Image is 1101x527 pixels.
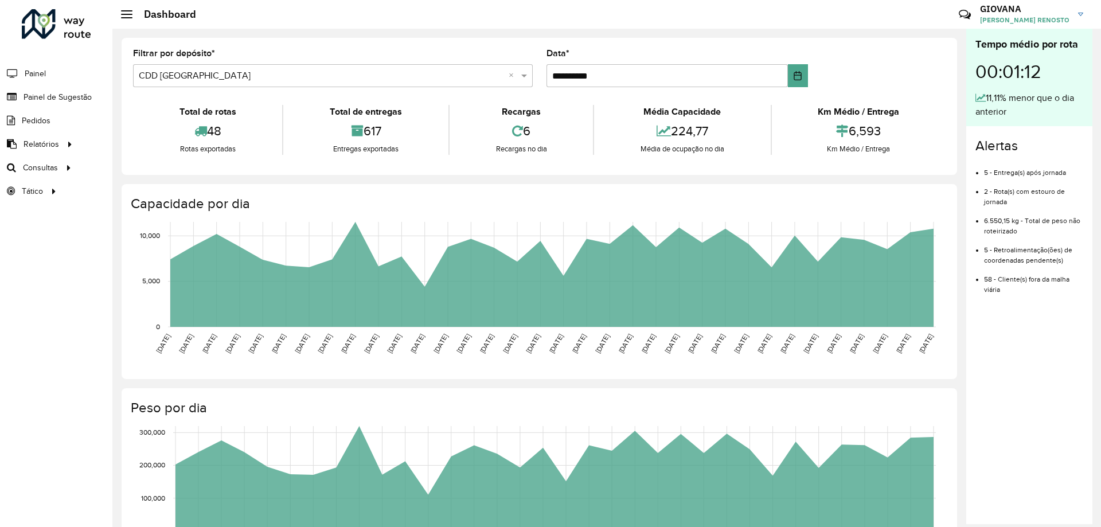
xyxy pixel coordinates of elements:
[224,333,241,354] text: [DATE]
[984,207,1083,236] li: 6.550,15 kg - Total de peso não roteirizado
[548,333,564,354] text: [DATE]
[131,196,946,212] h4: Capacidade por dia
[23,162,58,174] span: Consultas
[136,119,279,143] div: 48
[362,333,379,354] text: [DATE]
[386,333,403,354] text: [DATE]
[756,333,772,354] text: [DATE]
[825,333,842,354] text: [DATE]
[775,119,943,143] div: 6,593
[975,37,1083,52] div: Tempo médio por rota
[432,333,448,354] text: [DATE]
[952,2,977,27] a: Contato Rápido
[546,46,569,60] label: Data
[452,143,590,155] div: Recargas no dia
[155,333,171,354] text: [DATE]
[984,178,1083,207] li: 2 - Rota(s) com estouro de jornada
[270,333,287,354] text: [DATE]
[286,105,445,119] div: Total de entregas
[980,3,1069,14] h3: GIOVANA
[984,236,1083,266] li: 5 - Retroalimentação(ões) de coordenadas pendente(s)
[980,15,1069,25] span: [PERSON_NAME] RENOSTO
[571,333,587,354] text: [DATE]
[455,333,472,354] text: [DATE]
[686,333,703,354] text: [DATE]
[139,429,165,436] text: 300,000
[139,462,165,469] text: 200,000
[872,333,888,354] text: [DATE]
[788,64,808,87] button: Choose Date
[24,91,92,103] span: Painel de Sugestão
[709,333,726,354] text: [DATE]
[25,68,46,80] span: Painel
[975,91,1083,119] div: 11,11% menor que o dia anterior
[640,333,657,354] text: [DATE]
[293,333,310,354] text: [DATE]
[975,52,1083,91] div: 00:01:12
[597,143,767,155] div: Média de ocupação no dia
[131,400,946,416] h4: Peso por dia
[22,115,50,127] span: Pedidos
[452,105,590,119] div: Recargas
[132,8,196,21] h2: Dashboard
[133,46,215,60] label: Filtrar por depósito
[848,333,865,354] text: [DATE]
[984,266,1083,295] li: 58 - Cliente(s) fora da malha viária
[136,143,279,155] div: Rotas exportadas
[24,138,59,150] span: Relatórios
[22,185,43,197] span: Tático
[140,232,160,239] text: 10,000
[895,333,911,354] text: [DATE]
[286,119,445,143] div: 617
[286,143,445,155] div: Entregas exportadas
[617,333,634,354] text: [DATE]
[141,494,165,502] text: 100,000
[409,333,425,354] text: [DATE]
[509,69,518,83] span: Clear all
[918,333,934,354] text: [DATE]
[802,333,819,354] text: [DATE]
[984,159,1083,178] li: 5 - Entrega(s) após jornada
[136,105,279,119] div: Total de rotas
[142,278,160,285] text: 5,000
[663,333,680,354] text: [DATE]
[775,143,943,155] div: Km Médio / Entrega
[201,333,217,354] text: [DATE]
[594,333,611,354] text: [DATE]
[525,333,541,354] text: [DATE]
[597,119,767,143] div: 224,77
[178,333,194,354] text: [DATE]
[733,333,749,354] text: [DATE]
[478,333,495,354] text: [DATE]
[597,105,767,119] div: Média Capacidade
[317,333,333,354] text: [DATE]
[501,333,518,354] text: [DATE]
[779,333,795,354] text: [DATE]
[975,138,1083,154] h4: Alertas
[339,333,356,354] text: [DATE]
[452,119,590,143] div: 6
[775,105,943,119] div: Km Médio / Entrega
[156,323,160,330] text: 0
[247,333,264,354] text: [DATE]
